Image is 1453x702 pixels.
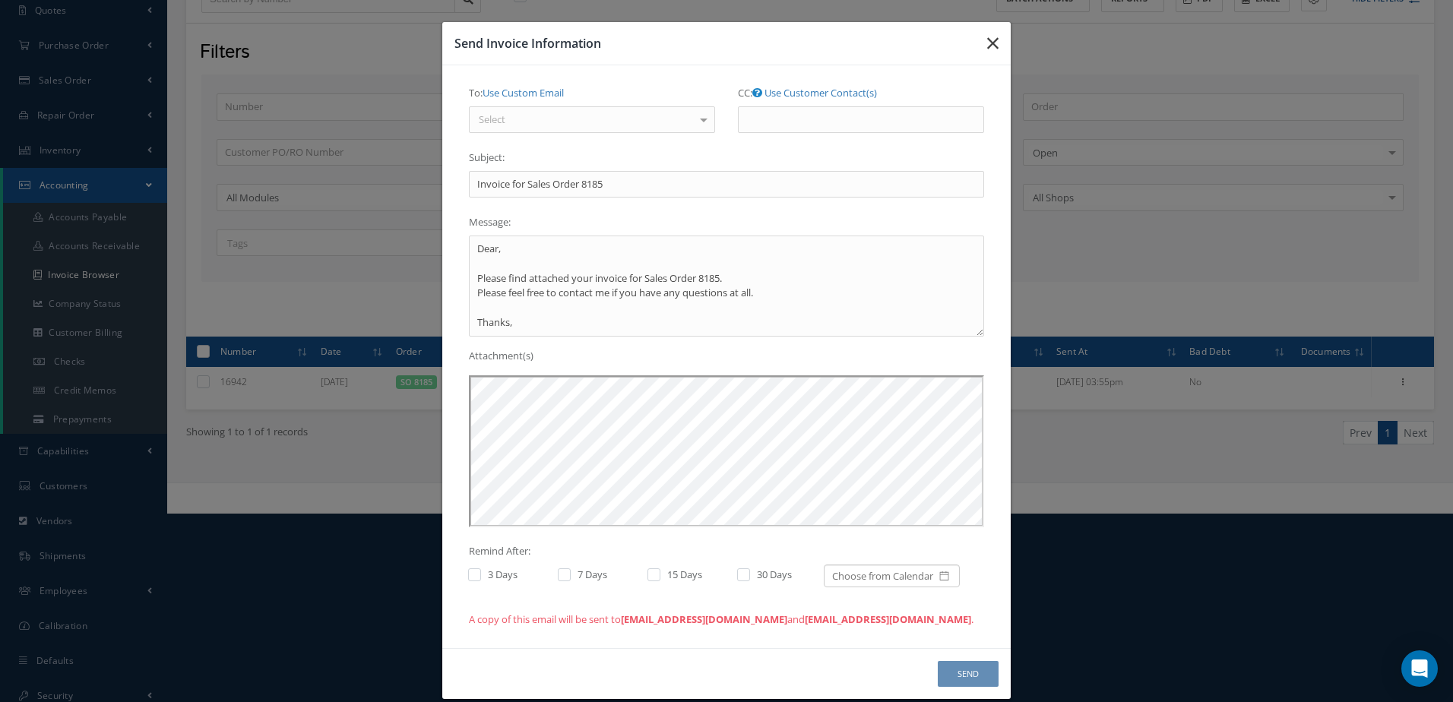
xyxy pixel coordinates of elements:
[454,34,975,52] h3: Send Invoice Information
[764,86,877,100] a: Use Customer Contact(s)
[738,81,877,106] label: CC:
[469,81,564,106] label: To:
[475,112,505,128] span: Select
[469,145,505,171] label: Subject:
[483,86,564,100] a: Use Custom Email
[469,210,511,236] label: Message:
[469,349,533,362] span: Attachment(s)
[1401,650,1438,687] div: Open Intercom Messenger
[752,88,762,98] i: If you want to add multiple addresses use a comma as the delimiter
